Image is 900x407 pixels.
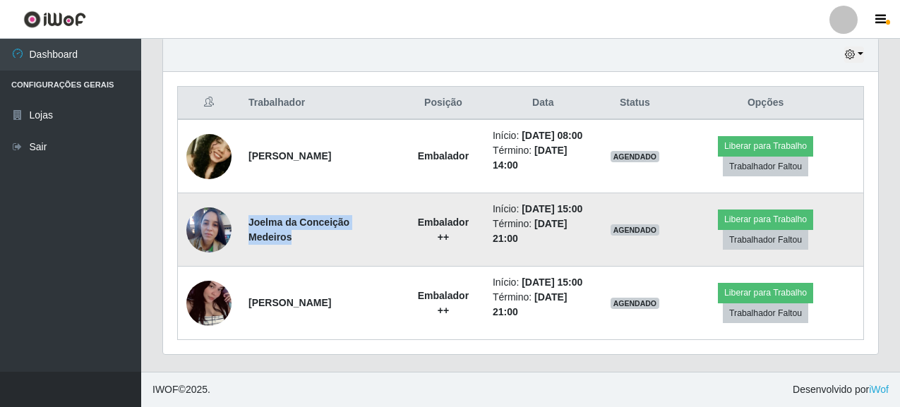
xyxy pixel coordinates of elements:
th: Trabalhador [240,87,402,120]
li: Término: [493,143,594,173]
button: Liberar para Trabalho [718,136,813,156]
strong: Embalador [418,150,469,162]
li: Início: [493,202,594,217]
span: AGENDADO [611,151,660,162]
th: Status [602,87,668,120]
a: iWof [869,384,889,395]
span: IWOF [152,384,179,395]
button: Trabalhador Faltou [723,157,808,176]
li: Início: [493,275,594,290]
th: Data [484,87,602,120]
button: Liberar para Trabalho [718,209,813,229]
button: Trabalhador Faltou [723,303,808,323]
li: Início: [493,128,594,143]
th: Posição [402,87,484,120]
li: Término: [493,217,594,246]
li: Término: [493,290,594,320]
img: 1666052653586.jpeg [186,109,232,204]
time: [DATE] 08:00 [522,130,582,141]
strong: Joelma da Conceição Medeiros [248,217,349,243]
img: 1754014885727.jpeg [186,199,232,260]
span: AGENDADO [611,224,660,236]
button: Liberar para Trabalho [718,283,813,303]
strong: [PERSON_NAME] [248,150,331,162]
span: © 2025 . [152,382,210,397]
button: Trabalhador Faltou [723,230,808,250]
img: CoreUI Logo [23,11,86,28]
span: AGENDADO [611,298,660,309]
strong: Embalador ++ [418,217,469,243]
strong: [PERSON_NAME] [248,297,331,308]
img: 1757113340367.jpeg [186,253,232,353]
time: [DATE] 15:00 [522,203,582,214]
th: Opções [668,87,863,120]
strong: Embalador ++ [418,290,469,316]
time: [DATE] 15:00 [522,277,582,288]
span: Desenvolvido por [793,382,889,397]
